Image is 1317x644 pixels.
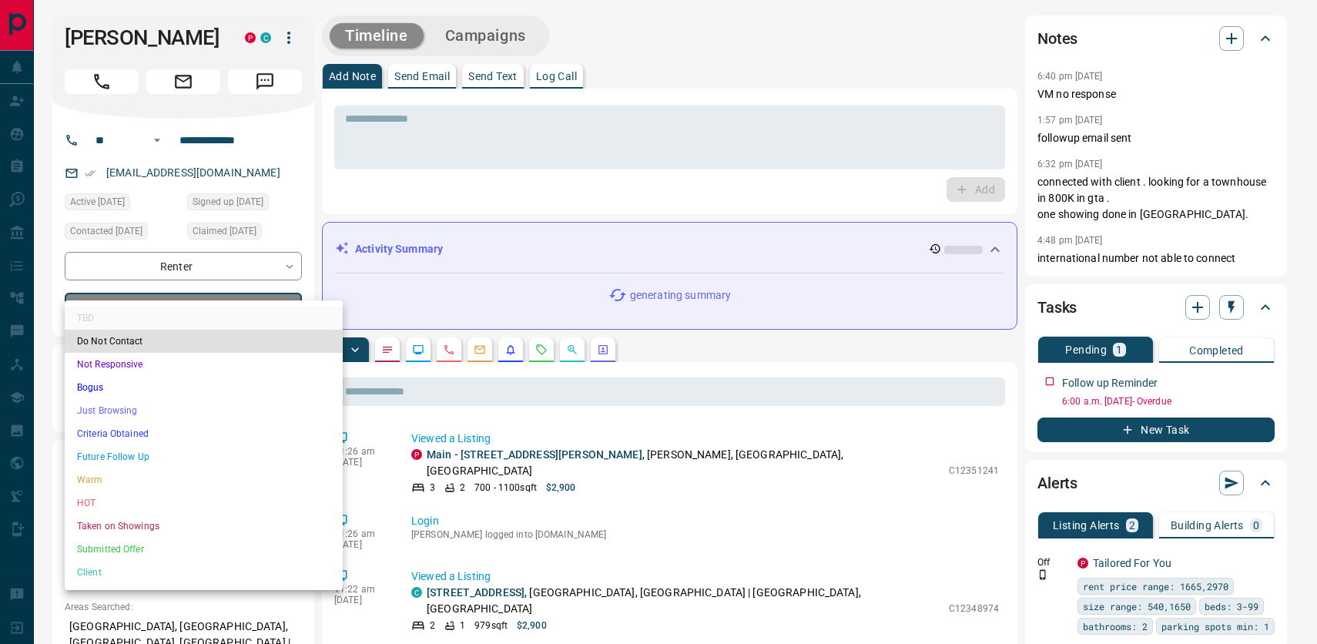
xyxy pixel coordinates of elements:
[65,538,343,561] li: Submitted Offer
[65,468,343,491] li: Warm
[65,491,343,515] li: HOT
[65,515,343,538] li: Taken on Showings
[65,399,343,422] li: Just Browsing
[65,376,343,399] li: Bogus
[65,561,343,584] li: Client
[65,422,343,445] li: Criteria Obtained
[65,445,343,468] li: Future Follow Up
[65,330,343,353] li: Do Not Contact
[65,353,343,376] li: Not Responsive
